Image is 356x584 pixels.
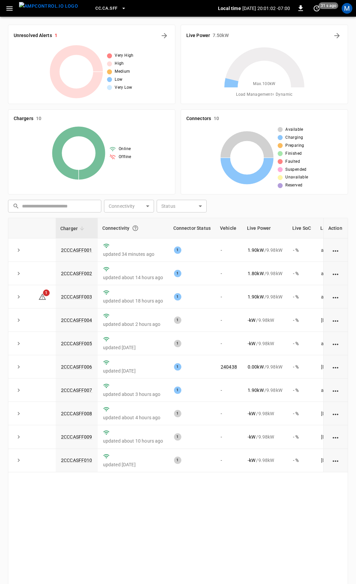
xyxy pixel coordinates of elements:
a: 2CCCASFF010 [61,458,92,463]
td: - % [288,238,316,262]
p: - kW [248,434,255,440]
div: 1 [174,457,181,464]
button: expand row [14,315,24,325]
div: / 9.98 kW [248,387,282,394]
td: - [215,238,242,262]
h6: Live Power [186,32,210,39]
span: Charger [60,224,86,232]
p: updated 34 minutes ago [103,251,163,257]
div: 1 [174,433,181,441]
div: / 9.98 kW [248,247,282,253]
h6: 7.50 kW [213,32,229,39]
div: action cell options [332,340,340,347]
button: expand row [14,292,24,302]
h6: Unresolved Alerts [14,32,52,39]
span: Unavailable [285,174,308,181]
a: 2CCCASFF002 [61,271,92,276]
p: 1.90 kW [248,387,264,394]
div: / 9.98 kW [248,317,282,324]
span: Load Management = Dynamic [236,91,293,98]
div: 1 [174,410,181,417]
div: 1 [174,363,181,371]
p: updated [DATE] [103,461,163,468]
div: profile-icon [342,3,352,14]
a: 2CCCASFF006 [61,364,92,370]
a: 2CCCASFF009 [61,434,92,440]
button: Energy Overview [332,30,342,41]
p: updated about 14 hours ago [103,274,163,281]
p: updated about 10 hours ago [103,438,163,444]
td: - % [288,355,316,379]
span: Finished [285,150,302,157]
p: updated about 4 hours ago [103,414,163,421]
button: set refresh interval [311,3,322,14]
div: / 9.98 kW [248,294,282,300]
span: Available [285,126,303,133]
h6: 1 [55,32,57,39]
div: action cell options [332,410,340,417]
h6: Chargers [14,115,33,122]
div: 1 [174,387,181,394]
td: - % [288,285,316,309]
button: expand row [14,245,24,255]
p: - kW [248,317,255,324]
p: - kW [248,457,255,464]
a: 2CCCASFF004 [61,318,92,323]
div: / 9.98 kW [248,410,282,417]
button: expand row [14,455,24,465]
button: expand row [14,339,24,349]
div: Connectivity [102,222,164,234]
a: 1 [38,294,46,299]
div: action cell options [332,247,340,253]
div: action cell options [332,457,340,464]
a: 240438 [221,364,237,370]
span: Online [119,146,131,152]
td: - [215,425,242,449]
button: expand row [14,409,24,419]
div: / 9.98 kW [248,364,282,370]
td: - % [288,379,316,402]
span: Very Low [115,84,132,91]
td: - % [288,449,316,472]
th: Connector Status [169,218,215,238]
p: 0.00 kW [248,364,264,370]
div: / 9.98 kW [248,434,282,440]
td: - % [288,332,316,355]
span: Medium [115,68,130,75]
td: - [215,332,242,355]
p: [DATE] 20:01:02 -07:00 [242,5,290,12]
p: 1.80 kW [248,270,264,277]
span: Max. 100 kW [253,81,276,87]
a: 2CCCASFF007 [61,388,92,393]
span: Faulted [285,158,300,165]
td: - [215,285,242,309]
p: updated [DATE] [103,368,163,374]
a: 2CCCASFF008 [61,411,92,416]
span: Low [115,76,122,83]
p: updated about 3 hours ago [103,391,163,398]
div: action cell options [332,434,340,440]
button: expand row [14,385,24,395]
p: Local time [218,5,241,12]
span: 31 s ago [319,2,338,9]
div: 1 [174,270,181,277]
p: 1.90 kW [248,294,264,300]
span: Preparing [285,142,304,149]
div: 1 [174,293,181,301]
a: 2CCCASFF003 [61,294,92,300]
span: High [115,60,124,67]
p: - kW [248,340,255,347]
td: - % [288,402,316,425]
h6: 10 [214,115,219,122]
td: - % [288,262,316,285]
img: ampcontrol.io logo [19,2,78,10]
span: CC.CA.SFF [95,5,117,12]
button: expand row [14,432,24,442]
td: - [215,449,242,472]
a: 2CCCASFF005 [61,341,92,346]
th: Vehicle [215,218,242,238]
th: Action [323,218,348,238]
p: updated about 2 hours ago [103,321,163,328]
div: / 9.98 kW [248,457,282,464]
td: - [215,402,242,425]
